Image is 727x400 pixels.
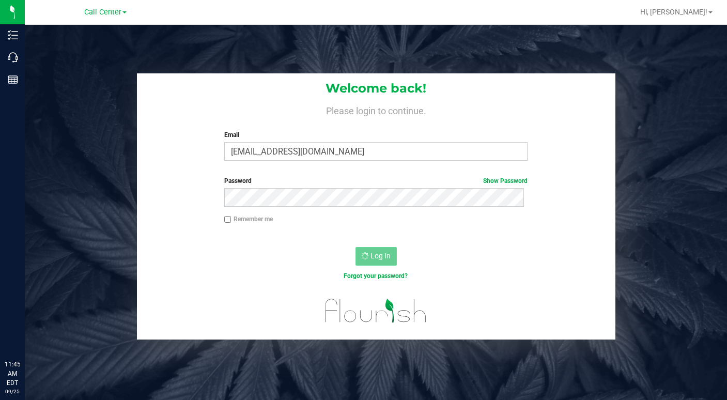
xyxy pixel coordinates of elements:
label: Remember me [224,214,273,224]
img: flourish_logo.svg [316,291,436,330]
input: Remember me [224,216,231,223]
h1: Welcome back! [137,82,615,95]
span: Password [224,177,252,184]
p: 11:45 AM EDT [5,360,20,388]
h4: Please login to continue. [137,103,615,116]
button: Log In [355,247,397,266]
span: Hi, [PERSON_NAME]! [640,8,707,16]
label: Email [224,130,528,140]
span: Call Center [84,8,121,17]
span: Log In [370,252,391,260]
p: 09/25 [5,388,20,395]
inline-svg: Call Center [8,52,18,63]
a: Forgot your password? [344,272,408,280]
a: Show Password [483,177,528,184]
inline-svg: Inventory [8,30,18,40]
inline-svg: Reports [8,74,18,85]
